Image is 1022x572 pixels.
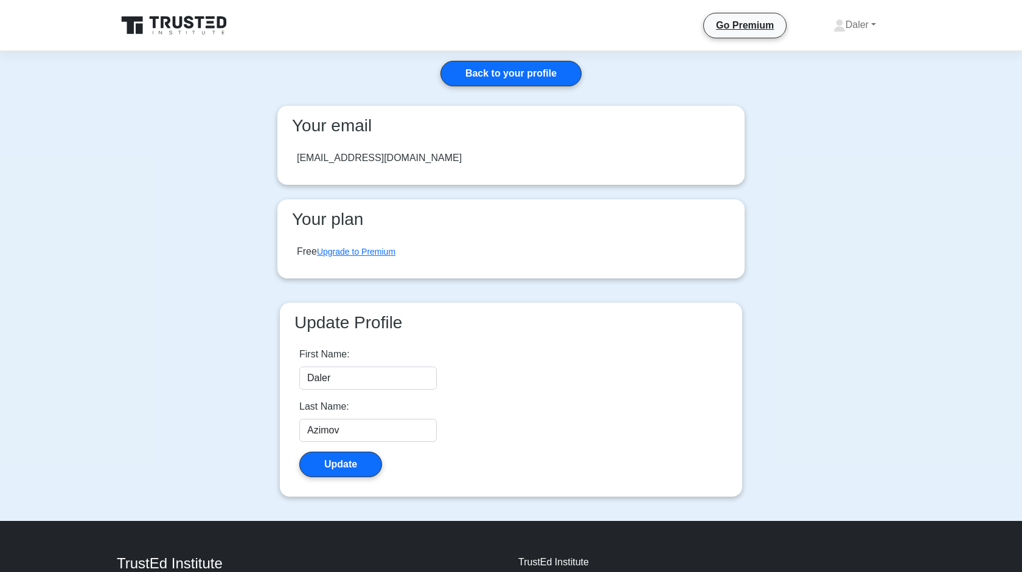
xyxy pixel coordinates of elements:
button: Update [299,452,382,477]
label: Last Name: [299,399,349,414]
a: Go Premium [709,18,781,33]
a: Daler [804,13,905,37]
h3: Update Profile [290,312,732,333]
div: [EMAIL_ADDRESS][DOMAIN_NAME] [297,151,462,165]
a: Back to your profile [440,61,582,86]
h3: Your email [287,115,735,136]
div: Free [297,244,395,259]
a: Upgrade to Premium [317,247,395,257]
label: First Name: [299,347,350,362]
h3: Your plan [287,209,735,230]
